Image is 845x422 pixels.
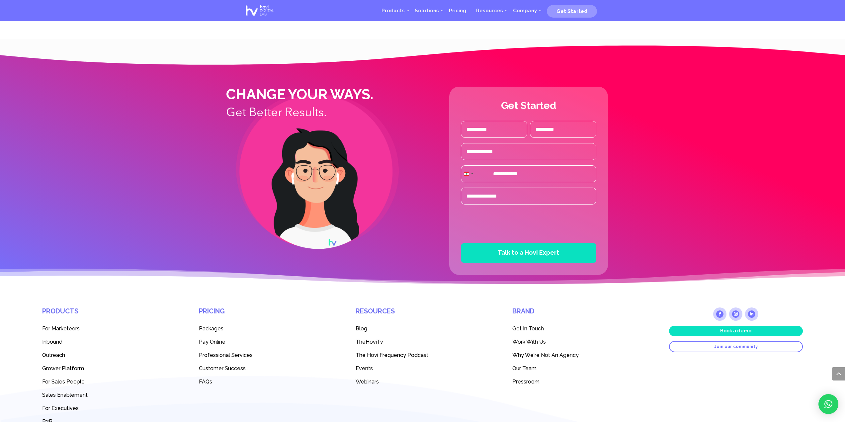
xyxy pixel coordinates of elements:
[512,322,646,335] a: Get In Touch
[415,8,439,14] span: Solutions
[356,352,428,358] span: The Hovi Frequency Podcast
[512,352,579,358] span: Why We're Not An Agency
[42,307,176,322] h4: Products
[498,249,559,256] span: Talk to a Hovi Expert
[513,8,537,14] span: Company
[199,379,212,385] span: FAQs
[199,375,333,388] a: FAQs
[745,307,758,321] a: Follow on LinkedIn
[444,1,471,21] a: Pricing
[669,341,803,352] a: Join our community
[199,348,333,362] a: Professional Services
[729,307,742,321] a: Follow on Instagram
[236,93,399,249] img: sales - Hovi digital lab
[226,87,407,106] h2: Change your ways.
[356,375,489,388] a: Webinars
[381,8,405,14] span: Products
[42,348,176,362] a: Outreach
[199,325,223,332] span: Packages
[42,339,62,345] span: Inbound
[556,8,587,14] span: Get Started
[512,307,646,322] h4: Brand
[508,1,542,21] a: Company
[42,401,176,415] a: For Executives
[356,322,489,335] a: Blog
[356,379,379,385] span: Webinars
[471,1,508,21] a: Resources
[42,392,88,398] span: Sales Enablement
[512,375,646,388] a: Pressroom
[512,325,544,332] span: Get In Touch
[512,362,646,375] a: Our Team
[42,352,65,358] span: Outreach
[199,352,253,358] span: Professional Services
[713,307,726,321] a: Follow on Facebook
[356,325,367,332] span: Blog
[42,405,79,411] span: For Executives
[410,1,444,21] a: Solutions
[512,335,646,348] a: Work With Us
[199,335,333,348] a: Pay Online
[356,307,489,322] h4: Resources
[461,210,562,236] iframe: reCAPTCHA
[199,339,225,345] span: Pay Online
[461,243,596,263] button: Talk to a Hovi Expert
[199,365,246,372] span: Customer Success
[356,335,489,348] a: TheHoviTv
[512,365,537,372] span: Our Team
[461,166,475,182] button: Selected country
[199,362,333,375] a: Customer Success
[377,1,410,21] a: Products
[356,362,489,375] a: Events
[42,362,176,375] a: Grower Platform
[199,322,333,335] a: Packages
[512,348,646,362] a: Why We're Not An Agency
[199,307,333,322] h4: Pricing
[42,335,176,348] a: Inbound
[42,322,176,335] a: For Marketeers
[512,379,540,385] span: Pressroom
[356,365,373,372] span: Events
[669,326,803,336] a: Book a demo
[461,100,596,114] h3: Get Started
[226,110,407,117] p: Get Better Results.
[356,339,383,345] span: TheHoviTv
[42,365,84,372] span: Grower Platform
[547,6,597,16] a: Get Started
[512,339,546,345] span: Work With Us
[449,8,466,14] span: Pricing
[476,8,503,14] span: Resources
[42,375,176,388] a: For Sales People
[42,325,80,332] span: For Marketeers
[42,379,85,385] span: For Sales People
[42,388,176,401] a: Sales Enablement
[356,348,489,362] a: The Hovi Frequency Podcast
